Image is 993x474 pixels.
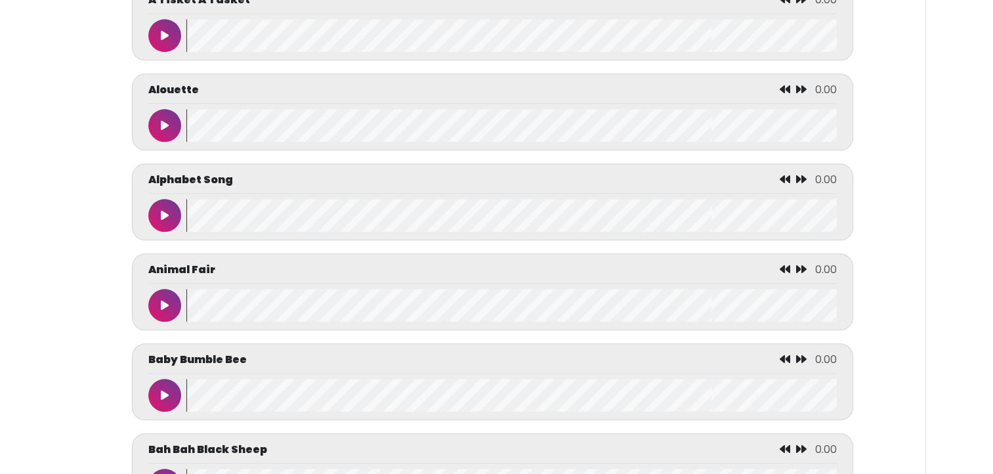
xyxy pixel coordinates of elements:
span: 0.00 [815,82,837,97]
p: Alphabet Song [148,172,233,188]
span: 0.00 [815,262,837,277]
span: 0.00 [815,352,837,367]
span: 0.00 [815,442,837,457]
p: Baby Bumble Bee [148,352,247,368]
p: Bah Bah Black Sheep [148,442,267,458]
p: Animal Fair [148,262,215,278]
p: Alouette [148,82,199,98]
span: 0.00 [815,172,837,187]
